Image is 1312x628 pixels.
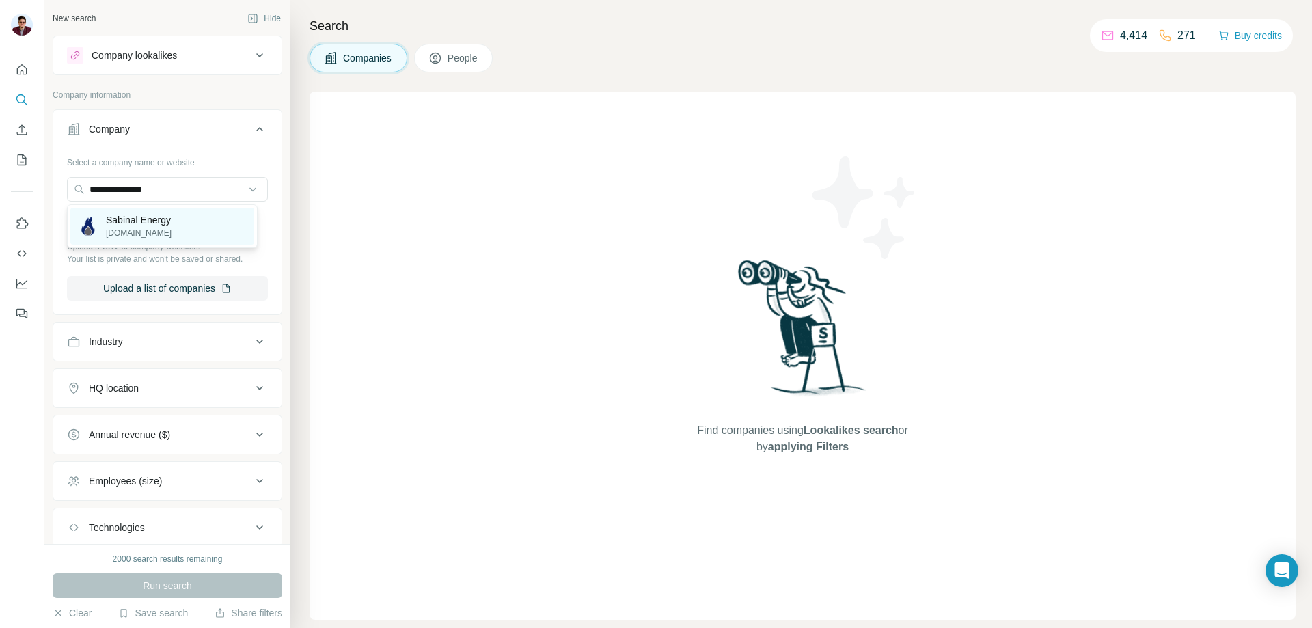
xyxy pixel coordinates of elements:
[53,372,282,405] button: HQ location
[448,51,479,65] span: People
[238,8,290,29] button: Hide
[732,256,874,409] img: Surfe Illustration - Woman searching with binoculars
[92,49,177,62] div: Company lookalikes
[67,253,268,265] p: Your list is private and won't be saved or shared.
[53,89,282,101] p: Company information
[11,241,33,266] button: Use Surfe API
[89,122,130,136] div: Company
[106,227,172,239] p: [DOMAIN_NAME]
[1177,27,1196,44] p: 271
[11,87,33,112] button: Search
[215,606,282,620] button: Share filters
[53,325,282,358] button: Industry
[53,418,282,451] button: Annual revenue ($)
[1218,26,1282,45] button: Buy credits
[89,381,139,395] div: HQ location
[11,148,33,172] button: My lists
[53,465,282,497] button: Employees (size)
[768,441,849,452] span: applying Filters
[11,301,33,326] button: Feedback
[106,213,172,227] p: Sabinal Energy
[1120,27,1147,44] p: 4,414
[53,12,96,25] div: New search
[803,146,926,269] img: Surfe Illustration - Stars
[67,276,268,301] button: Upload a list of companies
[804,424,899,436] span: Lookalikes search
[11,211,33,236] button: Use Surfe on LinkedIn
[693,422,912,455] span: Find companies using or by
[79,217,98,236] img: Sabinal Energy
[11,57,33,82] button: Quick start
[89,428,170,441] div: Annual revenue ($)
[89,521,145,534] div: Technologies
[53,511,282,544] button: Technologies
[11,118,33,142] button: Enrich CSV
[53,606,92,620] button: Clear
[343,51,393,65] span: Companies
[53,39,282,72] button: Company lookalikes
[11,271,33,296] button: Dashboard
[11,14,33,36] img: Avatar
[67,151,268,169] div: Select a company name or website
[118,606,188,620] button: Save search
[53,113,282,151] button: Company
[89,474,162,488] div: Employees (size)
[113,553,223,565] div: 2000 search results remaining
[1266,554,1298,587] div: Open Intercom Messenger
[310,16,1296,36] h4: Search
[89,335,123,349] div: Industry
